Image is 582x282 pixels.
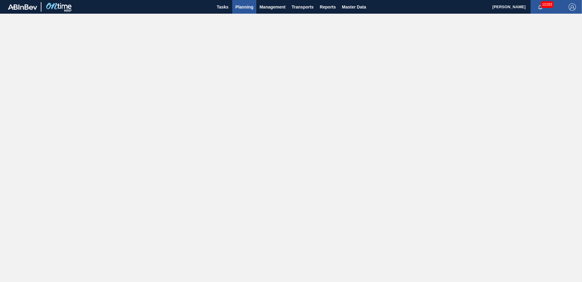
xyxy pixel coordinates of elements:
[259,3,286,11] span: Management
[541,1,553,8] span: 10283
[292,3,314,11] span: Transports
[320,3,336,11] span: Reports
[216,3,229,11] span: Tasks
[235,3,253,11] span: Planning
[8,4,37,10] img: TNhmsLtSVTkK8tSr43FrP2fwEKptu5GPRR3wAAAABJRU5ErkJggg==
[342,3,366,11] span: Master Data
[531,3,550,11] button: Notifications
[569,3,576,11] img: Logout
